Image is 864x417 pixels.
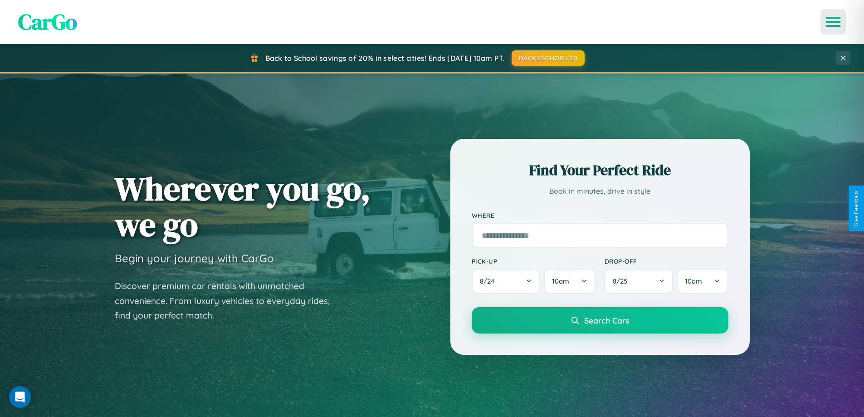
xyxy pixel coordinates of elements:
span: Back to School savings of 20% in select cities! Ends [DATE] 10am PT. [265,54,505,63]
h2: Find Your Perfect Ride [472,160,728,180]
button: 8/25 [605,269,674,294]
label: Drop-off [605,257,728,265]
button: BACK2SCHOOL20 [512,50,585,66]
div: Open Intercom Messenger [9,386,31,408]
span: Search Cars [584,315,629,325]
button: Open menu [820,9,846,34]
span: 8 / 25 [613,277,632,285]
div: Give Feedback [853,190,859,227]
p: Book in minutes, drive in style [472,185,728,198]
h1: Wherever you go, we go [115,171,371,242]
span: CarGo [18,7,77,37]
span: 8 / 24 [480,277,499,285]
label: Where [472,211,728,219]
span: 10am [685,277,702,285]
span: 10am [552,277,569,285]
button: 10am [677,269,728,294]
h3: Begin your journey with CarGo [115,251,274,265]
p: Discover premium car rentals with unmatched convenience. From luxury vehicles to everyday rides, ... [115,279,342,323]
button: 10am [544,269,595,294]
label: Pick-up [472,257,596,265]
button: Search Cars [472,307,728,334]
button: 8/24 [472,269,541,294]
